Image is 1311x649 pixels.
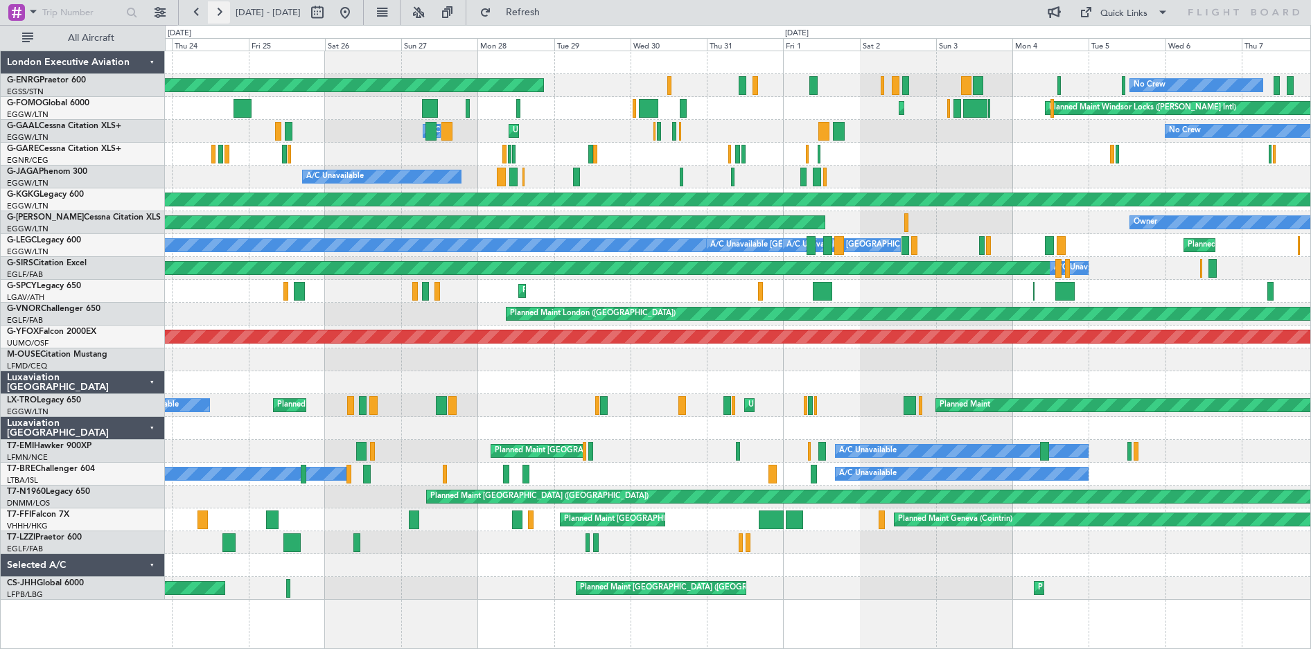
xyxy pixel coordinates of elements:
[7,168,87,176] a: G-JAGAPhenom 300
[580,578,798,598] div: Planned Maint [GEOGRAPHIC_DATA] ([GEOGRAPHIC_DATA])
[7,145,121,153] a: G-GARECessna Citation XLS+
[510,303,676,324] div: Planned Maint London ([GEOGRAPHIC_DATA])
[7,315,43,326] a: EGLF/FAB
[7,589,43,600] a: LFPB/LBG
[7,201,49,211] a: EGGW/LTN
[783,38,859,51] div: Fri 1
[1049,98,1236,118] div: Planned Maint Windsor Locks ([PERSON_NAME] Intl)
[7,510,69,519] a: T7-FFIFalcon 7X
[7,213,161,222] a: G-[PERSON_NAME]Cessna Citation XLS
[1100,7,1147,21] div: Quick Links
[7,305,100,313] a: G-VNORChallenger 650
[7,452,48,463] a: LFMN/NCE
[940,395,990,416] div: Planned Maint
[1073,1,1175,24] button: Quick Links
[7,76,39,85] span: G-ENRG
[7,155,49,166] a: EGNR/CEG
[7,465,35,473] span: T7-BRE
[7,224,49,234] a: EGGW/LTN
[7,488,90,496] a: T7-N1960Legacy 650
[7,328,39,336] span: G-YFOX
[36,33,146,43] span: All Aircraft
[7,109,49,120] a: EGGW/LTN
[7,269,43,280] a: EGLF/FAB
[172,38,248,51] div: Thu 24
[7,338,49,348] a: UUMO/OSF
[7,132,49,143] a: EGGW/LTN
[748,395,976,416] div: Unplanned Maint [GEOGRAPHIC_DATA] ([GEOGRAPHIC_DATA])
[7,521,48,531] a: VHHH/HKG
[495,441,627,461] div: Planned Maint [GEOGRAPHIC_DATA]
[236,6,301,19] span: [DATE] - [DATE]
[839,463,897,484] div: A/C Unavailable
[7,292,44,303] a: LGAV/ATH
[710,235,935,256] div: A/C Unavailable [GEOGRAPHIC_DATA] ([GEOGRAPHIC_DATA])
[168,28,191,39] div: [DATE]
[7,247,49,257] a: EGGW/LTN
[325,38,401,51] div: Sat 26
[7,122,121,130] a: G-GAALCessna Citation XLS+
[7,396,81,404] a: LX-TROLegacy 650
[15,27,150,49] button: All Aircraft
[564,509,795,530] div: Planned Maint [GEOGRAPHIC_DATA] ([GEOGRAPHIC_DATA] Intl)
[430,486,649,507] div: Planned Maint [GEOGRAPHIC_DATA] ([GEOGRAPHIC_DATA])
[7,533,82,542] a: T7-LZZIPraetor 600
[494,8,552,17] span: Refresh
[1169,121,1201,141] div: No Crew
[7,213,84,222] span: G-[PERSON_NAME]
[401,38,477,51] div: Sun 27
[707,38,783,51] div: Thu 31
[7,76,86,85] a: G-ENRGPraetor 600
[7,350,40,359] span: M-OUSE
[7,282,81,290] a: G-SPCYLegacy 650
[7,259,33,267] span: G-SIRS
[7,488,46,496] span: T7-N1960
[7,361,47,371] a: LFMD/CEQ
[1089,38,1165,51] div: Tue 5
[860,38,936,51] div: Sat 2
[936,38,1012,51] div: Sun 3
[7,498,50,508] a: DNMM/LOS
[631,38,707,51] div: Wed 30
[7,178,49,188] a: EGGW/LTN
[7,328,96,336] a: G-YFOXFalcon 2000EX
[7,579,84,587] a: CS-JHHGlobal 6000
[7,236,37,245] span: G-LEGC
[7,396,37,404] span: LX-TRO
[7,282,37,290] span: G-SPCY
[1038,578,1256,598] div: Planned Maint [GEOGRAPHIC_DATA] ([GEOGRAPHIC_DATA])
[513,121,741,141] div: Unplanned Maint [GEOGRAPHIC_DATA] ([GEOGRAPHIC_DATA])
[1134,212,1157,233] div: Owner
[1054,258,1111,278] div: A/C Unavailable
[7,99,89,107] a: G-FOMOGlobal 6000
[7,305,41,313] span: G-VNOR
[839,441,897,461] div: A/C Unavailable
[786,235,1012,256] div: A/C Unavailable [GEOGRAPHIC_DATA] ([GEOGRAPHIC_DATA])
[7,465,95,473] a: T7-BREChallenger 604
[1165,38,1242,51] div: Wed 6
[7,407,49,417] a: EGGW/LTN
[7,122,39,130] span: G-GAAL
[7,99,42,107] span: G-FOMO
[7,510,31,519] span: T7-FFI
[7,87,44,97] a: EGSS/STN
[7,475,38,486] a: LTBA/ISL
[7,579,37,587] span: CS-JHH
[7,350,107,359] a: M-OUSECitation Mustang
[7,442,34,450] span: T7-EMI
[473,1,556,24] button: Refresh
[903,98,1035,118] div: Planned Maint [GEOGRAPHIC_DATA]
[1134,75,1165,96] div: No Crew
[306,166,364,187] div: A/C Unavailable
[1012,38,1089,51] div: Mon 4
[477,38,554,51] div: Mon 28
[7,190,39,199] span: G-KGKG
[7,168,39,176] span: G-JAGA
[898,509,1012,530] div: Planned Maint Geneva (Cointrin)
[249,38,325,51] div: Fri 25
[7,442,91,450] a: T7-EMIHawker 900XP
[7,259,87,267] a: G-SIRSCitation Excel
[785,28,809,39] div: [DATE]
[7,190,84,199] a: G-KGKGLegacy 600
[277,395,495,416] div: Planned Maint [GEOGRAPHIC_DATA] ([GEOGRAPHIC_DATA])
